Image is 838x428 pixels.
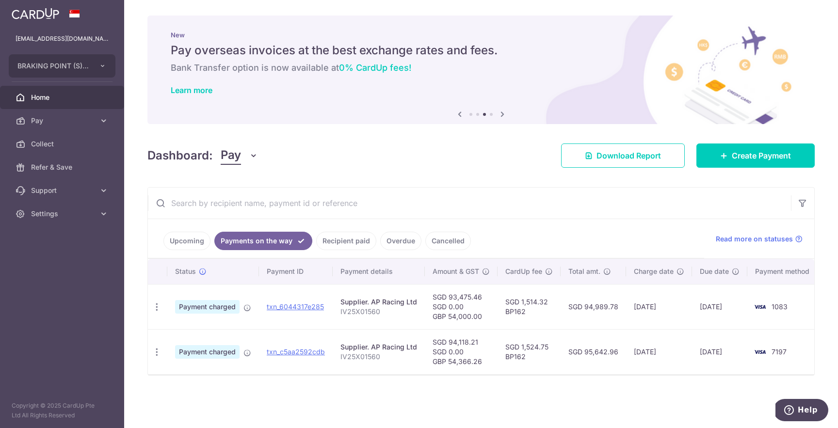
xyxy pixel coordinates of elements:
[561,284,626,329] td: SGD 94,989.78
[147,147,213,164] h4: Dashboard:
[17,61,89,71] span: BRAKING POINT (S) PTE. LTD.
[221,146,258,165] button: Pay
[750,346,770,358] img: Bank Card
[692,284,747,329] td: [DATE]
[31,209,95,219] span: Settings
[171,62,791,74] h6: Bank Transfer option is now available at
[31,93,95,102] span: Home
[626,284,692,329] td: [DATE]
[433,267,479,276] span: Amount & GST
[340,307,417,317] p: IV25X01560
[425,232,471,250] a: Cancelled
[316,232,376,250] a: Recipient paid
[561,143,685,168] a: Download Report
[163,232,210,250] a: Upcoming
[221,146,241,165] span: Pay
[333,259,425,284] th: Payment details
[505,267,542,276] span: CardUp fee
[700,267,729,276] span: Due date
[214,232,312,250] a: Payments on the way
[259,259,333,284] th: Payment ID
[171,31,791,39] p: New
[9,54,115,78] button: BRAKING POINT (S) PTE. LTD.
[750,301,770,313] img: Bank Card
[596,150,661,161] span: Download Report
[340,352,417,362] p: IV25X01560
[339,63,411,73] span: 0% CardUp fees!
[340,342,417,352] div: Supplier. AP Racing Ltd
[696,143,815,168] a: Create Payment
[31,186,95,195] span: Support
[175,300,240,314] span: Payment charged
[732,150,791,161] span: Create Payment
[147,16,815,124] img: International Invoice Banner
[626,329,692,374] td: [DATE]
[772,348,787,356] span: 7197
[775,399,828,423] iframe: Opens a widget where you can find more information
[171,85,212,95] a: Learn more
[498,329,561,374] td: SGD 1,524.75 BP162
[31,116,95,126] span: Pay
[716,234,793,244] span: Read more on statuses
[634,267,674,276] span: Charge date
[772,302,788,311] span: 1083
[340,297,417,307] div: Supplier. AP Racing Ltd
[31,162,95,172] span: Refer & Save
[12,8,59,19] img: CardUp
[267,348,325,356] a: txn_c5aa2592cdb
[716,234,803,244] a: Read more on statuses
[16,34,109,44] p: [EMAIL_ADDRESS][DOMAIN_NAME]
[380,232,421,250] a: Overdue
[747,259,821,284] th: Payment method
[425,329,498,374] td: SGD 94,118.21 SGD 0.00 GBP 54,366.26
[692,329,747,374] td: [DATE]
[267,302,324,311] a: txn_6044317e285
[148,188,791,219] input: Search by recipient name, payment id or reference
[31,139,95,149] span: Collect
[425,284,498,329] td: SGD 93,475.46 SGD 0.00 GBP 54,000.00
[175,345,240,359] span: Payment charged
[568,267,600,276] span: Total amt.
[498,284,561,329] td: SGD 1,514.32 BP162
[171,43,791,58] h5: Pay overseas invoices at the best exchange rates and fees.
[561,329,626,374] td: SGD 95,642.96
[175,267,196,276] span: Status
